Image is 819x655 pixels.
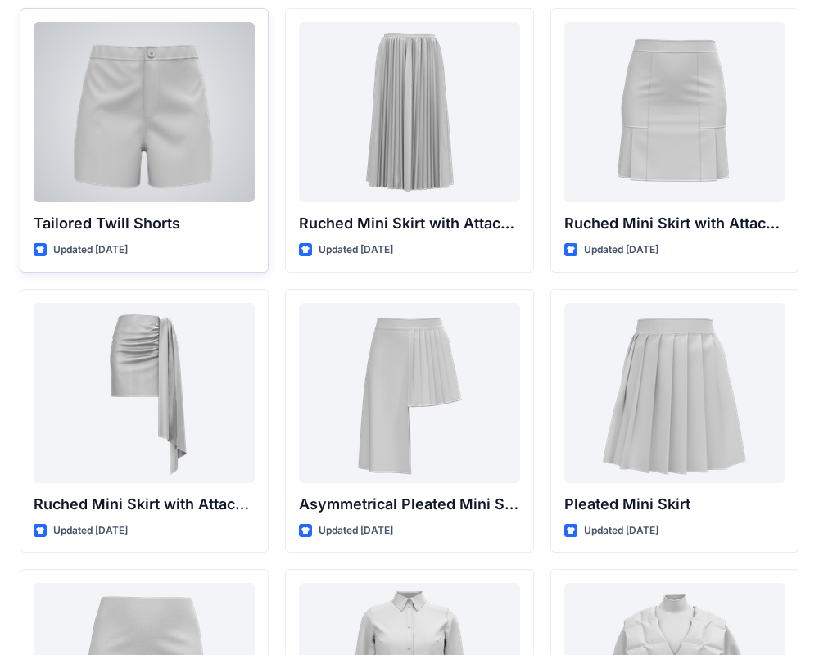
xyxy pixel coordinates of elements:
[34,303,255,483] a: Ruched Mini Skirt with Attached Draped Panel
[584,242,658,259] p: Updated [DATE]
[299,493,520,516] p: Asymmetrical Pleated Mini Skirt with Drape
[53,522,128,540] p: Updated [DATE]
[299,22,520,202] a: Ruched Mini Skirt with Attached Draped Panel
[564,493,785,516] p: Pleated Mini Skirt
[299,212,520,235] p: Ruched Mini Skirt with Attached Draped Panel
[319,242,393,259] p: Updated [DATE]
[34,22,255,202] a: Tailored Twill Shorts
[564,22,785,202] a: Ruched Mini Skirt with Attached Draped Panel
[319,522,393,540] p: Updated [DATE]
[299,303,520,483] a: Asymmetrical Pleated Mini Skirt with Drape
[584,522,658,540] p: Updated [DATE]
[564,212,785,235] p: Ruched Mini Skirt with Attached Draped Panel
[53,242,128,259] p: Updated [DATE]
[34,493,255,516] p: Ruched Mini Skirt with Attached Draped Panel
[564,303,785,483] a: Pleated Mini Skirt
[34,212,255,235] p: Tailored Twill Shorts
